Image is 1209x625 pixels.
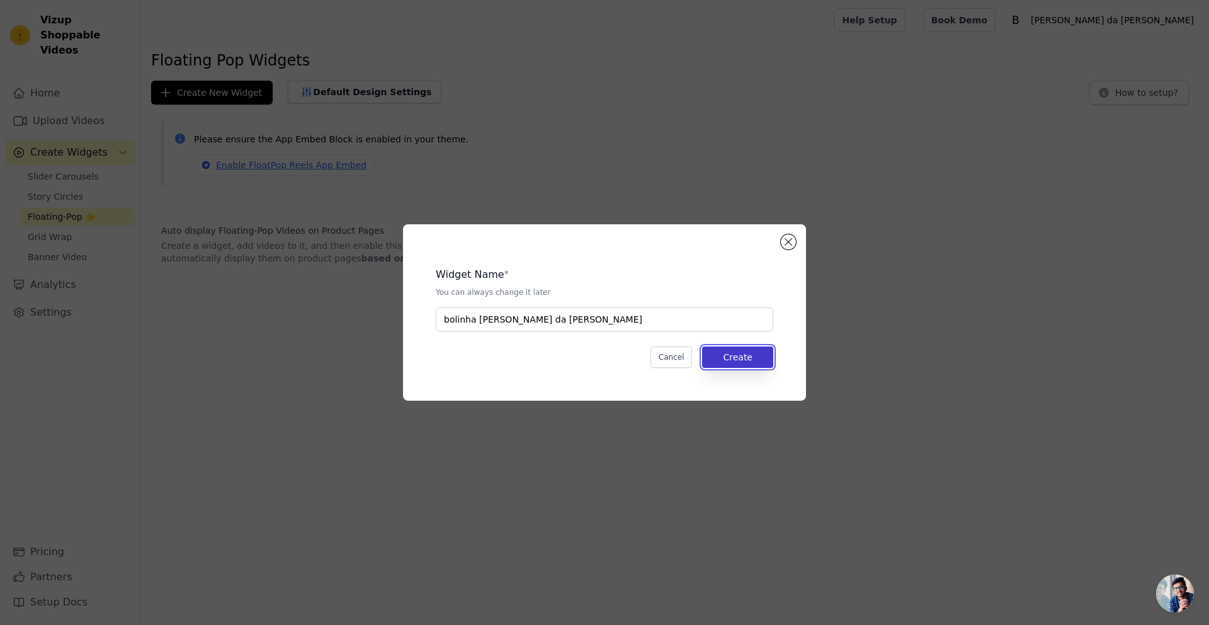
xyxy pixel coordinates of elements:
[650,347,693,368] button: Cancel
[436,287,773,297] p: You can always change it later
[436,267,504,282] legend: Widget Name
[702,347,773,368] button: Create
[781,234,796,249] button: Close modal
[1156,575,1194,612] a: Bate-papo aberto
